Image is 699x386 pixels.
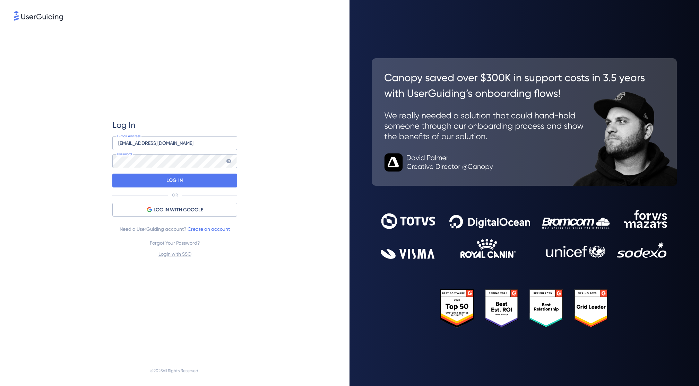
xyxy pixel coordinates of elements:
span: LOG IN WITH GOOGLE [154,206,203,214]
a: Forgot Your Password? [150,240,200,246]
p: OR [172,192,178,198]
a: Create an account [188,226,230,232]
a: Login with SSO [158,251,191,257]
span: © 2025 All Rights Reserved. [150,367,199,375]
img: 26c0aa7c25a843aed4baddd2b5e0fa68.svg [372,58,677,186]
input: example@company.com [112,136,237,150]
span: Need a UserGuiding account? [120,225,230,233]
p: LOG IN [166,175,183,186]
img: 8faab4ba6bc7696a72372aa768b0286c.svg [14,11,63,21]
img: 9302ce2ac39453076f5bc0f2f2ca889b.svg [381,210,667,259]
img: 25303e33045975176eb484905ab012ff.svg [440,289,608,328]
span: Log In [112,120,136,131]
